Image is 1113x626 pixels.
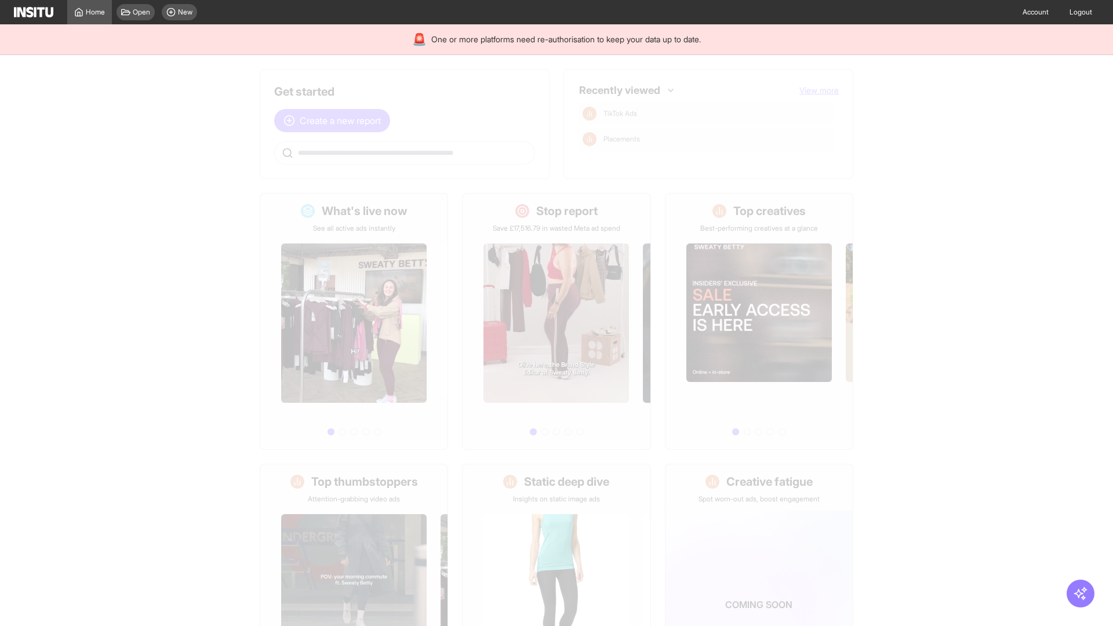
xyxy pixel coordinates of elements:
span: New [178,8,192,17]
span: Open [133,8,150,17]
div: 🚨 [412,31,427,48]
img: Logo [14,7,53,17]
span: Home [86,8,105,17]
span: One or more platforms need re-authorisation to keep your data up to date. [431,34,701,45]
